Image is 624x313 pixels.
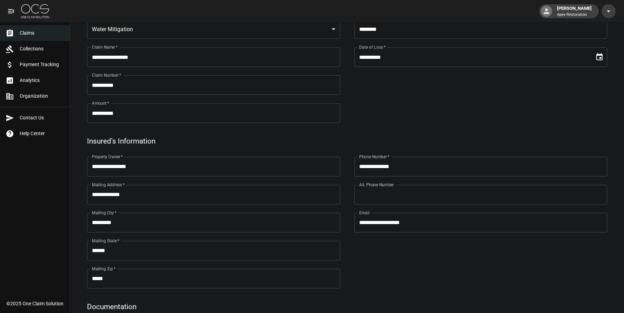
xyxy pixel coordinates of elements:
[592,50,606,64] button: Choose date, selected date is Sep 29, 2025
[92,210,117,216] label: Mailing City
[20,29,64,37] span: Claims
[20,45,64,53] span: Collections
[92,154,123,160] label: Property Owner
[359,182,394,188] label: Alt. Phone Number
[92,238,119,244] label: Mailing State
[20,92,64,100] span: Organization
[4,4,18,18] button: open drawer
[20,61,64,68] span: Payment Tracking
[20,130,64,137] span: Help Center
[87,19,340,39] div: Water Mitigation
[20,114,64,121] span: Contact Us
[21,4,49,18] img: ocs-logo-white-transparent.png
[359,210,370,216] label: Email
[359,44,385,50] label: Date of Loss
[92,100,109,106] label: Amount
[92,182,125,188] label: Mailing Address
[557,12,592,18] p: Apex Restoration
[554,5,595,18] div: [PERSON_NAME]
[92,266,116,272] label: Mailing Zip
[6,300,63,307] div: © 2025 One Claim Solution
[359,154,389,160] label: Phone Number
[92,44,118,50] label: Claim Name
[92,72,121,78] label: Claim Number
[20,77,64,84] span: Analytics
